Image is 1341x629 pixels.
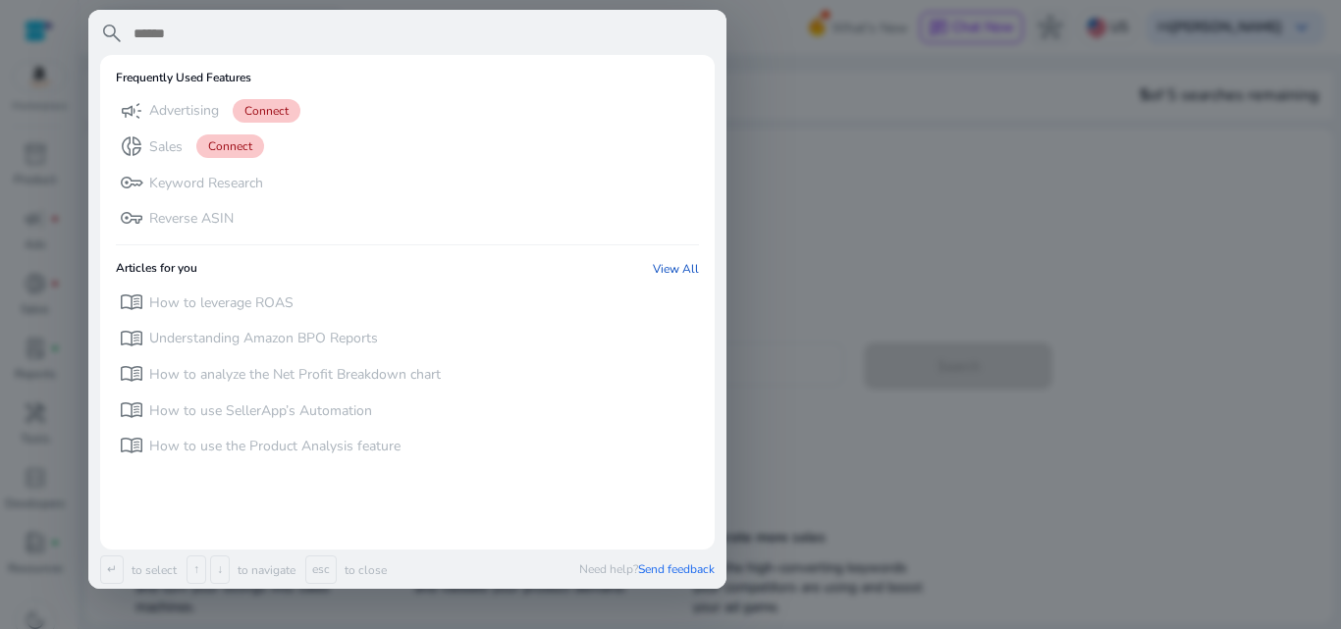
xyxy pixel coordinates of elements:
[120,171,143,194] span: key
[149,209,234,229] p: Reverse ASIN
[149,137,183,157] p: Sales
[579,561,715,577] p: Need help?
[149,293,294,313] p: How to leverage ROAS
[234,562,295,578] p: to navigate
[149,365,441,385] p: How to analyze the Net Profit Breakdown chart
[120,398,143,422] span: menu_book
[149,329,378,348] p: Understanding Amazon BPO Reports
[653,261,699,277] a: View All
[210,555,230,584] span: ↓
[120,434,143,457] span: menu_book
[341,562,387,578] p: to close
[120,290,143,314] span: menu_book
[100,555,124,584] span: ↵
[305,555,337,584] span: esc
[120,99,143,123] span: campaign
[116,261,197,277] h6: Articles for you
[120,134,143,158] span: donut_small
[120,206,143,230] span: vpn_key
[128,562,177,578] p: to select
[187,555,206,584] span: ↑
[638,561,715,577] span: Send feedback
[149,401,372,421] p: How to use SellerApp’s Automation
[120,362,143,386] span: menu_book
[116,71,251,84] h6: Frequently Used Features
[100,22,124,45] span: search
[120,327,143,350] span: menu_book
[196,134,264,158] span: Connect
[149,437,401,456] p: How to use the Product Analysis feature
[149,174,263,193] p: Keyword Research
[233,99,300,123] span: Connect
[149,101,219,121] p: Advertising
